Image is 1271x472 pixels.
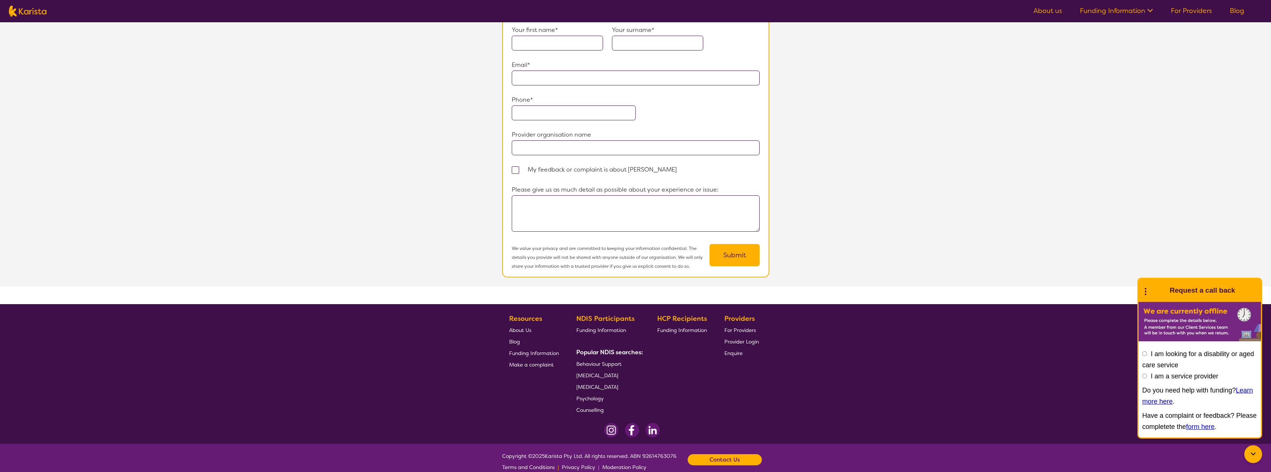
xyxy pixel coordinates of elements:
span: Funding Information [657,327,707,333]
a: For Providers [724,324,759,336]
a: About Us [509,324,559,336]
span: Funding Information [509,350,559,357]
b: Providers [724,314,755,323]
h1: Request a call back [1170,285,1235,296]
span: Terms and Conditions [502,464,555,471]
p: Phone* [512,94,760,105]
button: Submit [710,244,760,266]
span: For Providers [724,327,756,333]
a: Counselling [576,404,640,416]
a: Blog [509,336,559,347]
a: Psychology [576,393,640,404]
a: [MEDICAL_DATA] [576,370,640,381]
b: Resources [509,314,542,323]
img: Facebook [625,423,639,437]
img: Karista [1150,283,1165,298]
p: We value your privacy and are committed to keeping your information confidential. The details you... [512,244,710,271]
img: Instagram [604,423,619,437]
span: [MEDICAL_DATA] [576,372,618,379]
a: Enquire [724,347,759,359]
a: Behaviour Support [576,358,640,370]
img: Karista logo [9,6,46,17]
a: For Providers [1171,6,1212,15]
b: Popular NDIS searches: [576,348,643,356]
p: Your surname* [612,25,703,36]
img: LinkedIn [645,423,660,437]
span: Provider Login [724,338,759,345]
p: My feedback or complaint is about [PERSON_NAME] [528,164,677,175]
a: [MEDICAL_DATA] [576,381,640,393]
span: Counselling [576,407,604,413]
a: Funding Information [576,324,640,336]
a: About us [1033,6,1062,15]
p: Email* [512,59,760,71]
p: Provider organisation name [512,129,760,140]
p: Do you need help with funding? . [1142,385,1257,407]
a: Funding Information [1080,6,1153,15]
p: Your first name* [512,25,603,36]
span: [MEDICAL_DATA] [576,384,618,390]
a: Make a complaint [509,359,559,370]
span: About Us [509,327,531,333]
span: Privacy Policy [562,464,595,471]
b: HCP Recipients [657,314,707,323]
b: NDIS Participants [576,314,635,323]
span: Blog [509,338,520,345]
b: Contact Us [710,454,740,465]
a: Blog [1230,6,1244,15]
span: Make a complaint [509,361,554,368]
a: Funding Information [509,347,559,359]
label: I am looking for a disability or aged care service [1142,350,1254,369]
span: Enquire [724,350,743,357]
span: Behaviour Support [576,361,622,367]
p: Please give us as much detail as possible about your experience or issue: [512,184,760,195]
a: form here [1186,423,1215,430]
p: Have a complaint or feedback? Please completete the . [1142,410,1257,432]
span: Moderation Policy [602,464,646,471]
span: Funding Information [576,327,626,333]
a: Provider Login [724,336,759,347]
label: I am a service provider [1151,372,1218,380]
a: Funding Information [657,324,707,336]
img: Karista offline chat form to request call back [1139,302,1261,341]
span: Psychology [576,395,604,402]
